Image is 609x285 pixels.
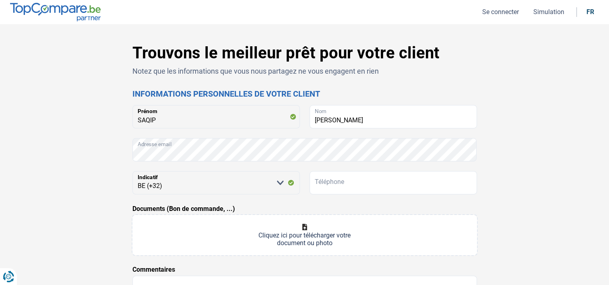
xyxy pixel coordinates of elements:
p: Notez que les informations que vous nous partagez ne vous engagent en rien [132,66,477,76]
button: Simulation [531,8,567,16]
h1: Trouvons le meilleur prêt pour votre client [132,43,477,63]
input: 401020304 [310,171,477,194]
button: Se connecter [480,8,521,16]
div: fr [586,8,594,16]
label: Documents (Bon de commande, ...) [132,204,235,214]
select: Indicatif [132,171,300,194]
label: Commentaires [132,265,175,275]
h2: Informations personnelles de votre client [132,89,477,99]
img: TopCompare.be [10,3,101,21]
